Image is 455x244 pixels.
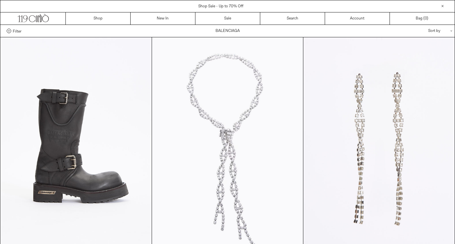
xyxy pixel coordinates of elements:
a: Shop [66,12,131,25]
a: Search [260,12,325,25]
a: Bag () [390,12,455,25]
span: 0 [425,16,427,21]
span: Filter [13,29,21,33]
a: Account [325,12,390,25]
a: Sale [195,12,260,25]
a: New In [131,12,195,25]
span: ) [425,16,428,21]
a: Shop Sale - Up to 70% Off [198,4,243,9]
div: Sort by [391,25,448,37]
